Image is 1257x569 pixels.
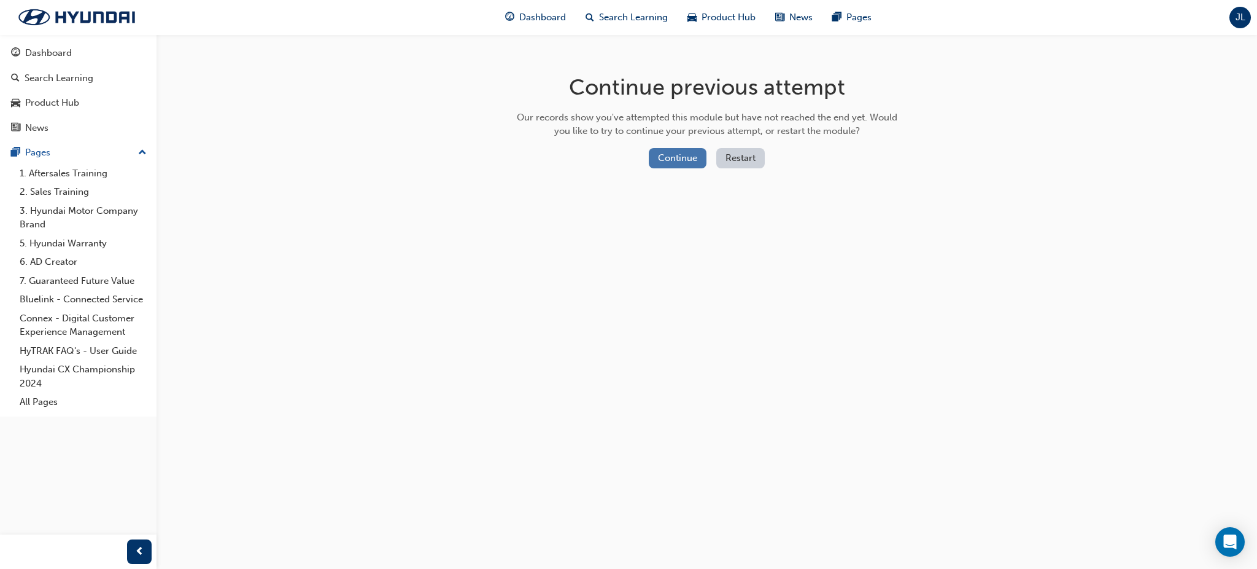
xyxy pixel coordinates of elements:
button: Pages [5,141,152,164]
span: news-icon [11,123,20,134]
span: News [789,10,813,25]
span: Dashboard [519,10,566,25]
div: Product Hub [25,96,79,110]
span: up-icon [138,145,147,161]
div: Pages [25,146,50,160]
span: pages-icon [11,147,20,159]
a: news-iconNews [765,5,822,30]
span: search-icon [586,10,594,25]
div: Dashboard [25,46,72,60]
a: Connex - Digital Customer Experience Management [15,309,152,342]
span: car-icon [11,98,20,109]
span: pages-icon [832,10,841,25]
span: guage-icon [505,10,514,25]
a: Product Hub [5,92,152,114]
h1: Continue previous attempt [512,74,902,101]
a: pages-iconPages [822,5,881,30]
div: Our records show you've attempted this module but have not reached the end yet. Would you like to... [512,111,902,138]
a: 5. Hyundai Warranty [15,234,152,253]
div: News [25,121,48,135]
button: Continue [649,148,706,168]
div: Search Learning [25,71,93,85]
button: Restart [716,148,765,168]
a: Hyundai CX Championship 2024 [15,360,152,393]
span: news-icon [775,10,784,25]
a: car-iconProduct Hub [678,5,765,30]
a: 2. Sales Training [15,182,152,202]
div: Open Intercom Messenger [1215,527,1245,557]
span: Product Hub [702,10,756,25]
button: JL [1229,7,1251,28]
span: car-icon [687,10,697,25]
a: 6. AD Creator [15,253,152,272]
a: guage-iconDashboard [495,5,576,30]
span: JL [1236,10,1245,25]
a: Bluelink - Connected Service [15,290,152,309]
a: 7. Guaranteed Future Value [15,272,152,291]
a: search-iconSearch Learning [576,5,678,30]
a: 3. Hyundai Motor Company Brand [15,202,152,234]
a: All Pages [15,393,152,412]
a: HyTRAK FAQ's - User Guide [15,342,152,361]
button: DashboardSearch LearningProduct HubNews [5,39,152,141]
span: guage-icon [11,48,20,59]
span: Pages [846,10,872,25]
span: prev-icon [135,544,144,560]
a: Dashboard [5,42,152,65]
img: Trak [6,4,147,30]
a: News [5,117,152,139]
a: 1. Aftersales Training [15,164,152,183]
span: Search Learning [599,10,668,25]
a: Search Learning [5,67,152,90]
span: search-icon [11,73,20,84]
